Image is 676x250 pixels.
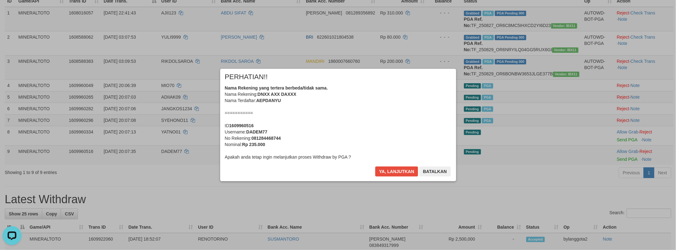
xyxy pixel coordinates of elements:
button: Open LiveChat chat widget [3,3,21,21]
span: PERHATIAN!! [225,74,268,80]
b: 081284468744 [251,136,281,141]
b: DNXX AXX DAXXX [258,92,296,97]
b: Nama Rekening yang tertera berbeda/tidak sama. [225,85,328,90]
button: Ya, lanjutkan [375,166,418,177]
b: Rp 235.000 [242,142,265,147]
b: 1609960516 [229,123,254,128]
div: Nama Rekening: Nama Terdaftar: =========== ID Username: No Rekening: Nominal: Apakah anda tetap i... [225,85,451,160]
b: DADEM77 [246,129,267,134]
button: Batalkan [419,166,451,177]
b: AEPDANYU [256,98,281,103]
